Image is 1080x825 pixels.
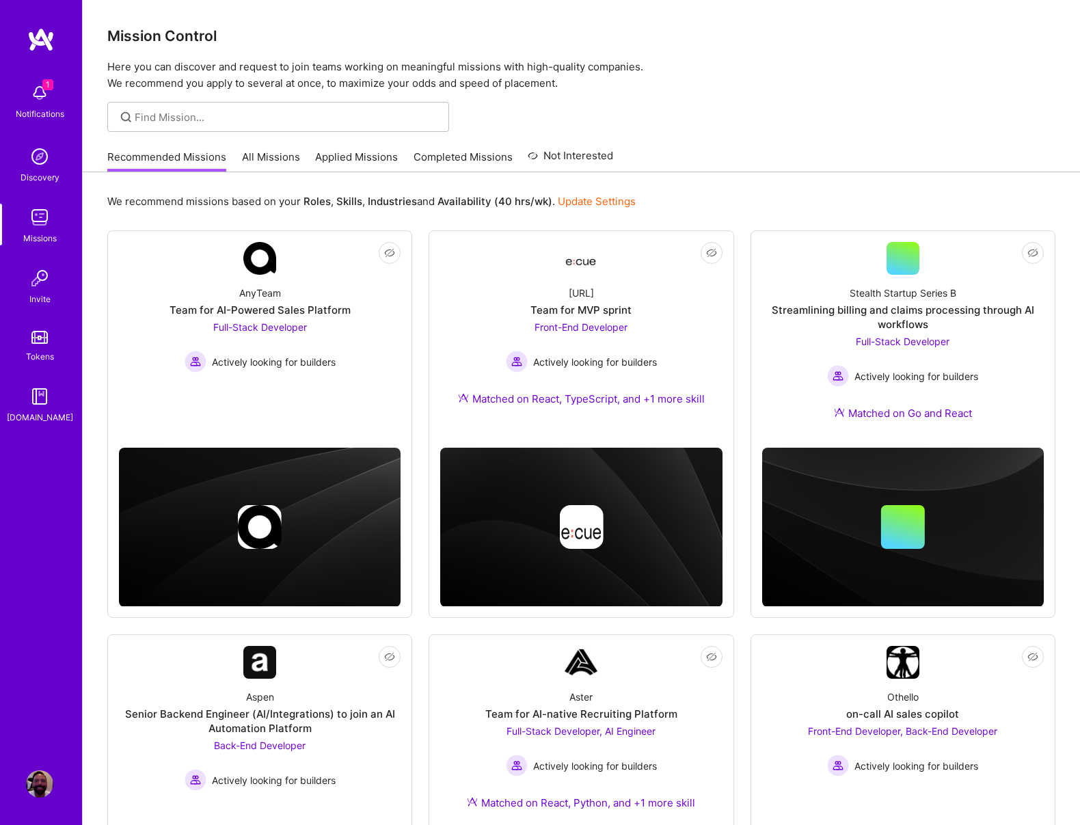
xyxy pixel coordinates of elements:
[559,505,603,549] img: Company logo
[762,303,1044,332] div: Streamlining billing and claims processing through AI workflows
[533,355,657,369] span: Actively looking for builders
[834,406,972,420] div: Matched on Go and React
[384,247,395,258] i: icon EyeClosed
[239,286,281,300] div: AnyTeam
[762,646,1044,815] a: Company LogoOthelloon-call AI sales copilotFront-End Developer, Back-End Developer Actively looki...
[26,349,54,364] div: Tokens
[214,740,306,751] span: Back-End Developer
[530,303,632,317] div: Team for MVP sprint
[1027,651,1038,662] i: icon EyeClosed
[507,725,656,737] span: Full-Stack Developer, AI Engineer
[42,79,53,90] span: 1
[23,231,57,245] div: Missions
[827,755,849,776] img: Actively looking for builders
[118,109,134,125] i: icon SearchGrey
[107,194,636,208] p: We recommend missions based on your , , and .
[440,448,722,607] img: cover
[213,321,307,333] span: Full-Stack Developer
[485,707,677,721] div: Team for AI-native Recruiting Platform
[458,392,705,406] div: Matched on React, TypeScript, and +1 more skill
[808,725,997,737] span: Front-End Developer, Back-End Developer
[887,690,919,704] div: Othello
[29,292,51,306] div: Invite
[440,242,722,422] a: Company Logo[URL]Team for MVP sprintFront-End Developer Actively looking for buildersActively loo...
[212,355,336,369] span: Actively looking for builders
[565,246,597,271] img: Company Logo
[26,143,53,170] img: discovery
[762,242,1044,437] a: Stealth Startup Series BStreamlining billing and claims processing through AI workflowsFull-Stack...
[850,286,956,300] div: Stealth Startup Series B
[827,365,849,387] img: Actively looking for builders
[107,150,226,172] a: Recommended Missions
[467,796,695,810] div: Matched on React, Python, and +1 more skill
[384,651,395,662] i: icon EyeClosed
[119,646,401,815] a: Company LogoAspenSenior Backend Engineer (AI/Integrations) to join an AI Automation PlatformBack-...
[854,759,978,773] span: Actively looking for builders
[706,651,717,662] i: icon EyeClosed
[706,247,717,258] i: icon EyeClosed
[27,27,55,52] img: logo
[107,27,1055,44] h3: Mission Control
[16,107,64,121] div: Notifications
[1027,247,1038,258] i: icon EyeClosed
[7,410,73,424] div: [DOMAIN_NAME]
[458,392,469,403] img: Ateam Purple Icon
[569,690,593,704] div: Aster
[26,383,53,410] img: guide book
[243,646,276,679] img: Company Logo
[834,407,845,418] img: Ateam Purple Icon
[185,351,206,373] img: Actively looking for builders
[315,150,398,172] a: Applied Missions
[854,369,978,383] span: Actively looking for builders
[368,195,417,208] b: Industries
[185,769,206,791] img: Actively looking for builders
[119,242,401,418] a: Company LogoAnyTeamTeam for AI-Powered Sales PlatformFull-Stack Developer Actively looking for bu...
[303,195,331,208] b: Roles
[414,150,513,172] a: Completed Missions
[119,707,401,735] div: Senior Backend Engineer (AI/Integrations) to join an AI Automation Platform
[569,286,594,300] div: [URL]
[242,150,300,172] a: All Missions
[21,170,59,185] div: Discovery
[467,796,478,807] img: Ateam Purple Icon
[887,646,919,679] img: Company Logo
[31,331,48,344] img: tokens
[558,195,636,208] a: Update Settings
[437,195,552,208] b: Availability (40 hrs/wk)
[212,773,336,787] span: Actively looking for builders
[565,646,597,679] img: Company Logo
[119,448,401,607] img: cover
[135,110,439,124] input: Find Mission...
[528,148,613,172] a: Not Interested
[336,195,362,208] b: Skills
[238,505,282,549] img: Company logo
[23,770,57,798] a: User Avatar
[535,321,627,333] span: Front-End Developer
[170,303,351,317] div: Team for AI-Powered Sales Platform
[107,59,1055,92] p: Here you can discover and request to join teams working on meaningful missions with high-quality ...
[762,448,1044,607] img: cover
[26,204,53,231] img: teamwork
[506,755,528,776] img: Actively looking for builders
[243,242,276,275] img: Company Logo
[846,707,959,721] div: on-call AI sales copilot
[26,265,53,292] img: Invite
[533,759,657,773] span: Actively looking for builders
[26,770,53,798] img: User Avatar
[246,690,274,704] div: Aspen
[26,79,53,107] img: bell
[506,351,528,373] img: Actively looking for builders
[856,336,949,347] span: Full-Stack Developer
